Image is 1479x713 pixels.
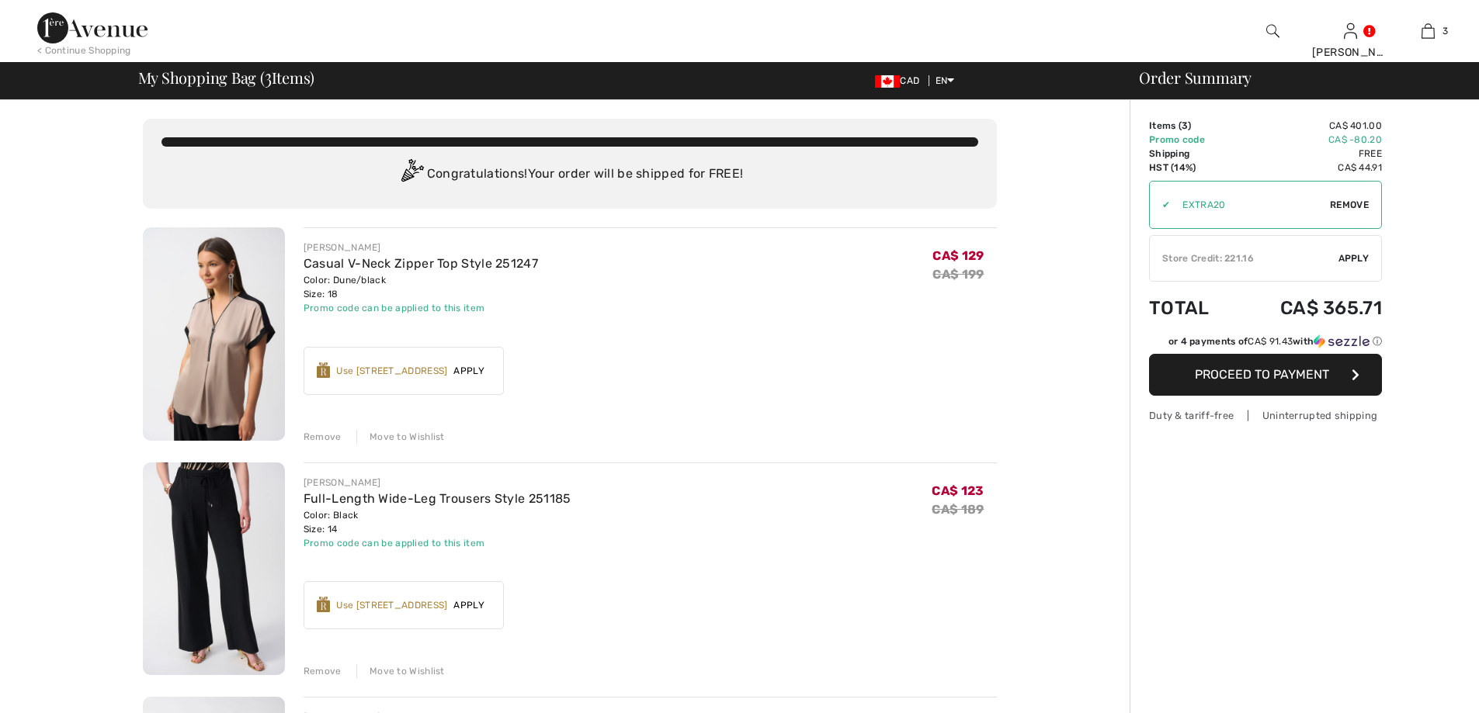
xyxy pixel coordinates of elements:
s: CA$ 189 [932,502,984,517]
img: My Bag [1422,22,1435,40]
img: Congratulation2.svg [396,159,427,190]
span: Apply [1338,251,1370,265]
div: or 4 payments ofCA$ 91.43withSezzle Click to learn more about Sezzle [1149,334,1382,354]
div: or 4 payments of with [1168,334,1382,348]
img: Casual V-Neck Zipper Top Style 251247 [143,227,285,441]
img: My Info [1344,22,1357,40]
div: Remove [304,430,342,444]
td: CA$ 401.00 [1235,119,1382,133]
span: CAD [875,75,925,86]
div: Store Credit: 221.16 [1150,251,1338,265]
span: CA$ 123 [932,483,984,498]
div: Remove [304,664,342,678]
td: Shipping [1149,147,1235,161]
s: CA$ 199 [932,267,984,282]
span: Proceed to Payment [1195,367,1329,382]
span: 3 [1182,120,1188,131]
div: < Continue Shopping [37,43,131,57]
div: [PERSON_NAME] [304,241,538,254]
span: Apply [447,598,491,612]
button: Proceed to Payment [1149,354,1382,396]
div: Congratulations! Your order will be shipped for FREE! [161,159,978,190]
a: Full-Length Wide-Leg Trousers Style 251185 [304,491,571,506]
td: Items ( ) [1149,119,1235,133]
img: Reward-Logo.svg [317,362,331,378]
td: CA$ 44.91 [1235,161,1382,175]
img: search the website [1266,22,1279,40]
td: CA$ -80.20 [1235,133,1382,147]
a: Casual V-Neck Zipper Top Style 251247 [304,256,538,271]
div: [PERSON_NAME] [1312,44,1388,61]
td: Promo code [1149,133,1235,147]
span: 3 [1443,24,1448,38]
div: Use [STREET_ADDRESS] [336,364,447,378]
input: Promo code [1170,182,1330,228]
span: 3 [265,66,272,86]
div: Color: Dune/black Size: 18 [304,273,538,301]
img: Reward-Logo.svg [317,597,331,612]
div: ✔ [1150,198,1170,212]
span: Remove [1330,198,1369,212]
div: [PERSON_NAME] [304,476,571,490]
span: CA$ 129 [932,248,984,263]
img: 1ère Avenue [37,12,148,43]
td: Free [1235,147,1382,161]
div: Promo code can be applied to this item [304,536,571,550]
img: Sezzle [1314,334,1370,348]
div: Duty & tariff-free | Uninterrupted shipping [1149,408,1382,423]
div: Order Summary [1120,70,1470,85]
div: Promo code can be applied to this item [304,301,538,315]
img: Canadian Dollar [875,75,900,88]
span: EN [936,75,955,86]
span: CA$ 91.43 [1248,336,1293,347]
div: Use [STREET_ADDRESS] [336,598,447,612]
span: Apply [447,364,491,378]
a: Sign In [1344,23,1357,38]
td: Total [1149,282,1235,334]
div: Color: Black Size: 14 [304,508,571,536]
span: My Shopping Bag ( Items) [138,70,315,85]
img: Full-Length Wide-Leg Trousers Style 251185 [143,462,285,676]
div: Move to Wishlist [356,430,445,444]
td: CA$ 365.71 [1235,282,1382,334]
td: HST (14%) [1149,161,1235,175]
a: 3 [1390,22,1466,40]
div: Move to Wishlist [356,664,445,678]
